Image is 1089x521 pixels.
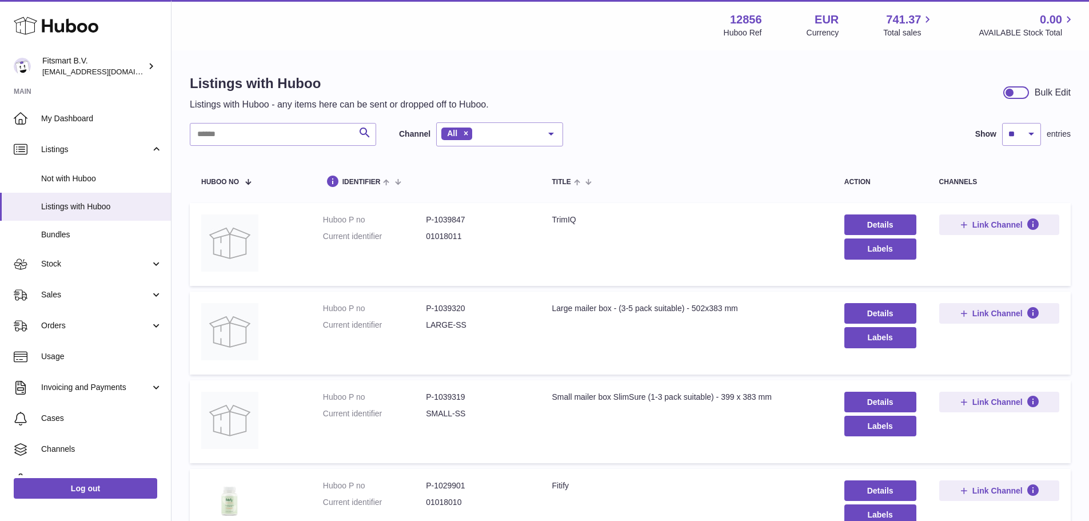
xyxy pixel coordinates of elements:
span: Link Channel [972,486,1023,496]
div: TrimIQ [552,214,821,225]
span: Link Channel [972,308,1023,319]
a: 0.00 AVAILABLE Stock Total [979,12,1075,38]
span: Total sales [883,27,934,38]
button: Labels [844,238,916,259]
dt: Huboo P no [323,303,426,314]
label: Show [975,129,996,140]
span: Listings with Huboo [41,201,162,212]
button: Labels [844,327,916,348]
span: Not with Huboo [41,173,162,184]
span: 0.00 [1040,12,1062,27]
dt: Current identifier [323,231,426,242]
label: Channel [399,129,430,140]
div: Huboo Ref [724,27,762,38]
span: Cases [41,413,162,424]
span: Orders [41,320,150,331]
div: Fitsmart B.V. [42,55,145,77]
a: Details [844,392,916,412]
img: internalAdmin-12856@internal.huboo.com [14,58,31,75]
span: [EMAIL_ADDRESS][DOMAIN_NAME] [42,67,168,76]
div: action [844,178,916,186]
p: Listings with Huboo - any items here can be sent or dropped off to Huboo. [190,98,489,111]
dd: LARGE-SS [426,320,529,331]
dd: P-1029901 [426,480,529,491]
span: entries [1047,129,1071,140]
span: Listings [41,144,150,155]
dt: Current identifier [323,320,426,331]
a: Details [844,214,916,235]
dt: Huboo P no [323,214,426,225]
div: Currency [807,27,839,38]
dt: Huboo P no [323,392,426,403]
div: Fitify [552,480,821,491]
dd: P-1039847 [426,214,529,225]
dt: Current identifier [323,408,426,419]
button: Link Channel [939,214,1059,235]
dd: 01018011 [426,231,529,242]
dt: Current identifier [323,497,426,508]
strong: EUR [815,12,839,27]
span: My Dashboard [41,113,162,124]
strong: 12856 [730,12,762,27]
button: Link Channel [939,392,1059,412]
span: Bundles [41,229,162,240]
span: identifier [342,178,381,186]
img: Small mailer box SlimSure (1-3 pack suitable) - 399 x 383 mm [201,392,258,449]
button: Link Channel [939,303,1059,324]
span: Sales [41,289,150,300]
span: Link Channel [972,397,1023,407]
dd: SMALL-SS [426,408,529,419]
span: All [447,129,457,138]
button: Link Channel [939,480,1059,501]
span: title [552,178,571,186]
span: Stock [41,258,150,269]
div: channels [939,178,1059,186]
span: Settings [41,475,162,486]
div: Bulk Edit [1035,86,1071,99]
span: Huboo no [201,178,239,186]
a: Details [844,480,916,501]
span: 741.37 [886,12,921,27]
div: Small mailer box SlimSure (1-3 pack suitable) - 399 x 383 mm [552,392,821,403]
dd: P-1039320 [426,303,529,314]
span: Link Channel [972,220,1023,230]
span: Usage [41,351,162,362]
h1: Listings with Huboo [190,74,489,93]
a: Details [844,303,916,324]
span: Channels [41,444,162,455]
dd: P-1039319 [426,392,529,403]
a: 741.37 Total sales [883,12,934,38]
dd: 01018010 [426,497,529,508]
img: TrimIQ [201,214,258,272]
img: Fitify [201,480,258,521]
span: AVAILABLE Stock Total [979,27,1075,38]
button: Labels [844,416,916,436]
dt: Huboo P no [323,480,426,491]
img: Large mailer box - (3-5 pack suitable) - 502x383 mm [201,303,258,360]
a: Log out [14,478,157,499]
div: Large mailer box - (3-5 pack suitable) - 502x383 mm [552,303,821,314]
span: Invoicing and Payments [41,382,150,393]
